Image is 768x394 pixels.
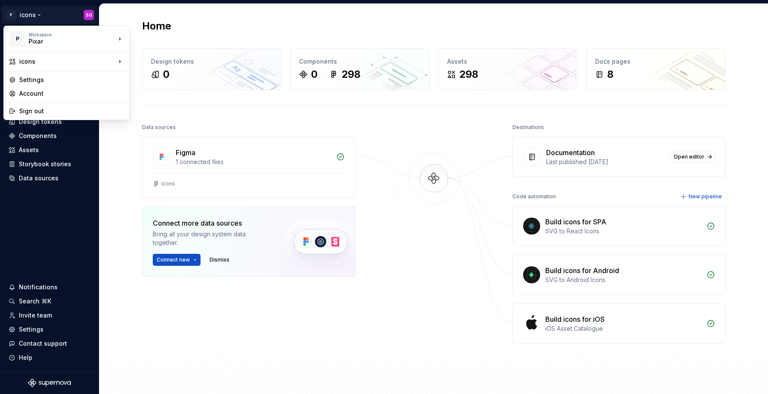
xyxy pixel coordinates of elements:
div: Workspace [29,32,116,37]
div: Sign out [19,107,124,115]
div: Pixar [29,37,101,46]
div: P [10,31,25,47]
div: Account [19,89,124,98]
div: Settings [19,76,124,84]
div: icons [19,57,116,66]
